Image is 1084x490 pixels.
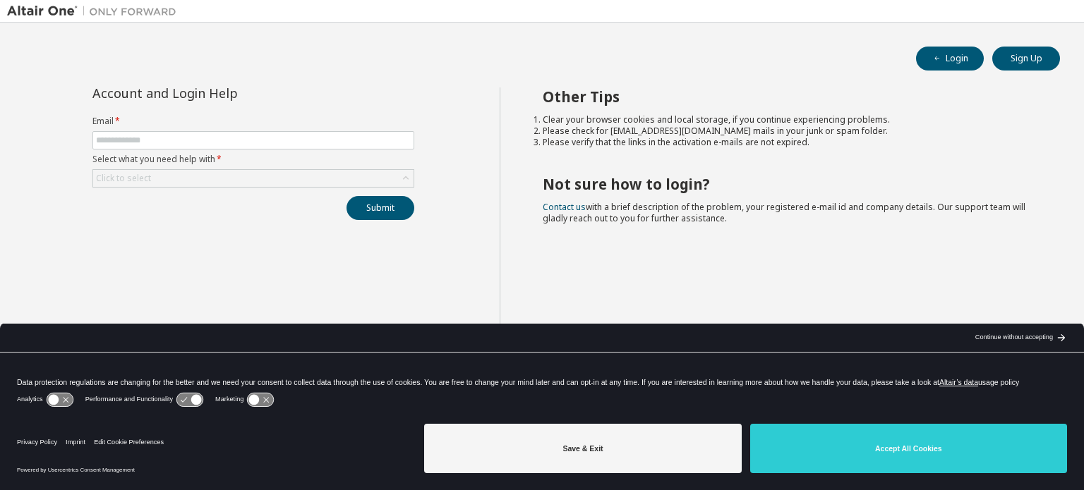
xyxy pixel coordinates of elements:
div: Click to select [93,170,414,187]
label: Select what you need help with [92,154,414,165]
button: Submit [347,196,414,220]
button: Login [916,47,984,71]
img: Altair One [7,4,183,18]
div: Account and Login Help [92,87,350,99]
a: Contact us [543,201,586,213]
h2: Other Tips [543,87,1035,106]
h2: Not sure how to login? [543,175,1035,193]
label: Email [92,116,414,127]
li: Please verify that the links in the activation e-mails are not expired. [543,137,1035,148]
span: with a brief description of the problem, your registered e-mail id and company details. Our suppo... [543,201,1025,224]
div: Click to select [96,173,151,184]
button: Sign Up [992,47,1060,71]
li: Clear your browser cookies and local storage, if you continue experiencing problems. [543,114,1035,125]
li: Please check for [EMAIL_ADDRESS][DOMAIN_NAME] mails in your junk or spam folder. [543,125,1035,137]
